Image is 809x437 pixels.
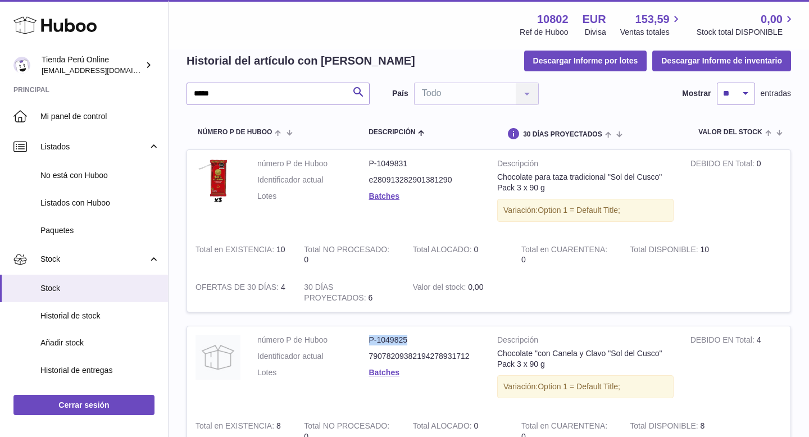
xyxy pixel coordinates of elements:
strong: Descripción [497,335,674,348]
strong: DEBIDO EN Total [690,159,757,171]
td: 4 [187,274,296,312]
span: 30 DÍAS PROYECTADOS [523,131,602,138]
strong: Total NO PROCESADO [304,421,389,433]
a: Cerrar sesión [13,395,154,415]
td: 10 [621,236,730,274]
span: Ventas totales [620,27,683,38]
span: No está con Huboo [40,170,160,181]
strong: EUR [583,12,606,27]
span: Paquetes [40,225,160,236]
h2: Historial del artículo con [PERSON_NAME] [187,53,415,69]
strong: Total en CUARENTENA [521,245,607,257]
img: product image [196,158,240,203]
a: 153,59 Ventas totales [620,12,683,38]
span: 0,00 [761,12,783,27]
strong: 30 DÍAS PROYECTADOS [304,283,368,305]
span: Mi panel de control [40,111,160,122]
span: número P de Huboo [198,129,272,136]
dt: Identificador actual [257,351,369,362]
strong: Total en CUARENTENA [521,421,607,433]
div: Divisa [585,27,606,38]
strong: 10802 [537,12,569,27]
dd: P-1049831 [369,158,481,169]
strong: OFERTAS DE 30 DÍAS [196,283,281,294]
dd: 79078209382194278931712 [369,351,481,362]
td: 0 [296,236,404,274]
button: Descargar Informe por lotes [524,51,647,71]
span: Añadir stock [40,338,160,348]
label: Mostrar [682,88,711,99]
span: 153,59 [635,12,670,27]
img: contacto@tiendaperuonline.com [13,57,30,74]
div: Variación: [497,375,674,398]
div: Tienda Perú Online [42,54,143,76]
span: Listados con Huboo [40,198,160,208]
a: Batches [369,368,399,377]
span: Stock [40,254,148,265]
dd: P-1049825 [369,335,481,345]
strong: Total ALOCADO [413,245,474,257]
img: product image [196,335,240,380]
dd: e280913282901381290 [369,175,481,185]
a: 0,00 Stock total DISPONIBLE [697,12,796,38]
button: Descargar Informe de inventario [652,51,791,71]
strong: Total DISPONIBLE [630,245,700,257]
td: 0 [682,150,790,236]
dt: Lotes [257,191,369,202]
div: Ref de Huboo [520,27,568,38]
span: [EMAIL_ADDRESS][DOMAIN_NAME] [42,66,165,75]
strong: Total NO PROCESADO [304,245,389,257]
strong: Total en EXISTENCIA [196,245,276,257]
td: 4 [682,326,790,412]
span: entradas [761,88,791,99]
span: 0,00 [468,283,483,292]
div: Chocolate "con Canela y Clavo "Sol del Cusco" Pack 3 x 90 g [497,348,674,370]
td: 0 [404,236,513,274]
dt: Identificador actual [257,175,369,185]
span: Stock [40,283,160,294]
span: Valor del stock [698,129,762,136]
span: Option 1 = Default Title; [538,206,620,215]
div: Chocolate para taza tradicional "Sol del Cusco" Pack 3 x 90 g [497,172,674,193]
span: Listados [40,142,148,152]
strong: Total DISPONIBLE [630,421,700,433]
span: 0 [521,255,526,264]
span: Descripción [369,129,415,136]
span: Option 1 = Default Title; [538,382,620,391]
strong: Valor del stock [413,283,469,294]
strong: Descripción [497,158,674,172]
td: 10 [187,236,296,274]
strong: DEBIDO EN Total [690,335,757,347]
strong: Total en EXISTENCIA [196,421,276,433]
a: Batches [369,192,399,201]
dt: Lotes [257,367,369,378]
div: Variación: [497,199,674,222]
td: 6 [296,274,404,312]
span: Historial de entregas [40,365,160,376]
strong: Total ALOCADO [413,421,474,433]
label: País [392,88,408,99]
dt: número P de Huboo [257,158,369,169]
dt: número P de Huboo [257,335,369,345]
span: Stock total DISPONIBLE [697,27,796,38]
span: Historial de stock [40,311,160,321]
